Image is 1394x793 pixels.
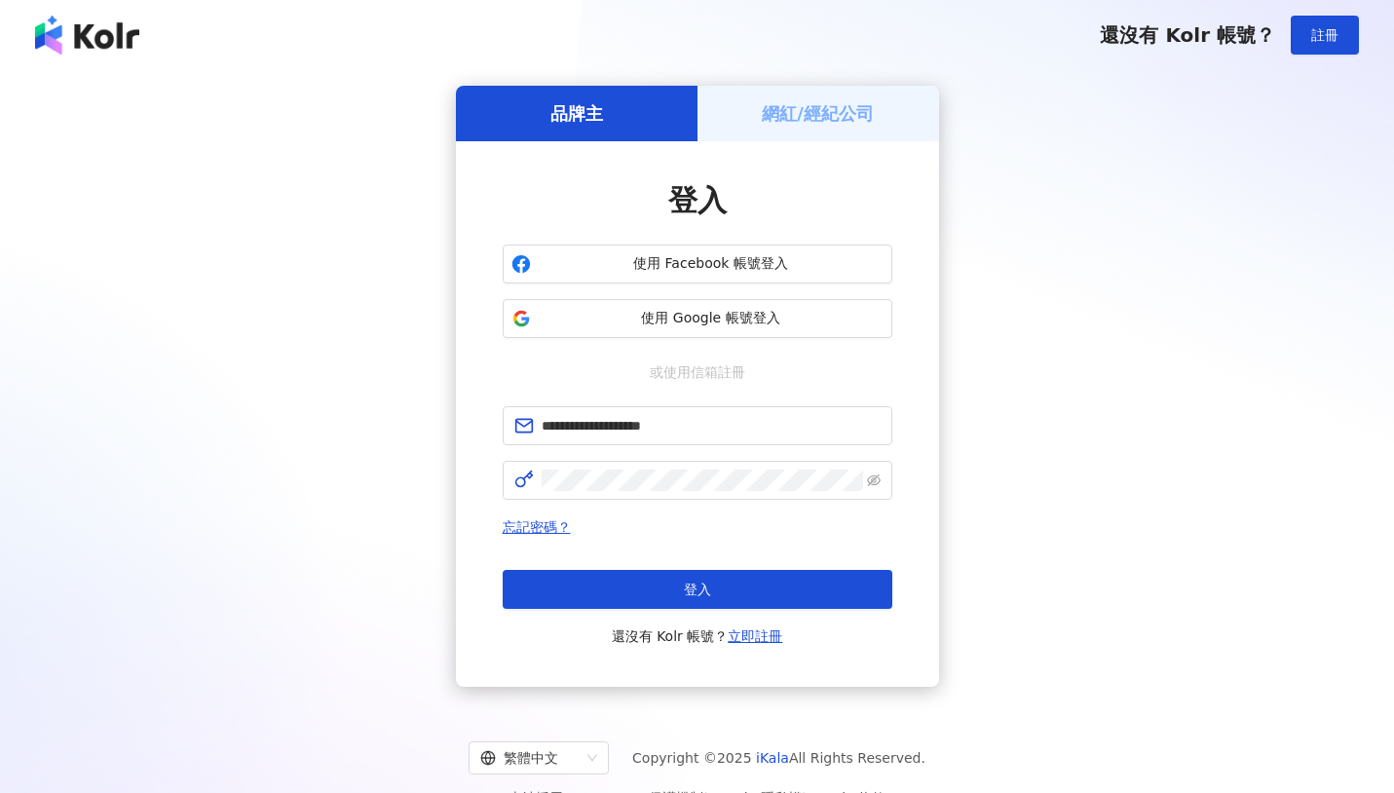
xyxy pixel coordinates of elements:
span: 登入 [684,582,711,597]
span: 還沒有 Kolr 帳號？ [612,624,783,648]
span: 還沒有 Kolr 帳號？ [1100,23,1275,47]
button: 使用 Facebook 帳號登入 [503,245,892,283]
a: 忘記密碼？ [503,519,571,535]
a: 立即註冊 [728,628,782,644]
a: iKala [756,750,789,766]
span: Copyright © 2025 All Rights Reserved. [632,746,925,770]
h5: 品牌主 [550,101,603,126]
span: 使用 Google 帳號登入 [539,309,884,328]
img: logo [35,16,139,55]
div: 繁體中文 [480,742,580,774]
h5: 網紅/經紀公司 [762,101,874,126]
span: 或使用信箱註冊 [636,361,759,383]
span: 註冊 [1311,27,1338,43]
button: 登入 [503,570,892,609]
button: 使用 Google 帳號登入 [503,299,892,338]
span: 登入 [668,183,727,217]
button: 註冊 [1291,16,1359,55]
span: eye-invisible [867,473,881,487]
span: 使用 Facebook 帳號登入 [539,254,884,274]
